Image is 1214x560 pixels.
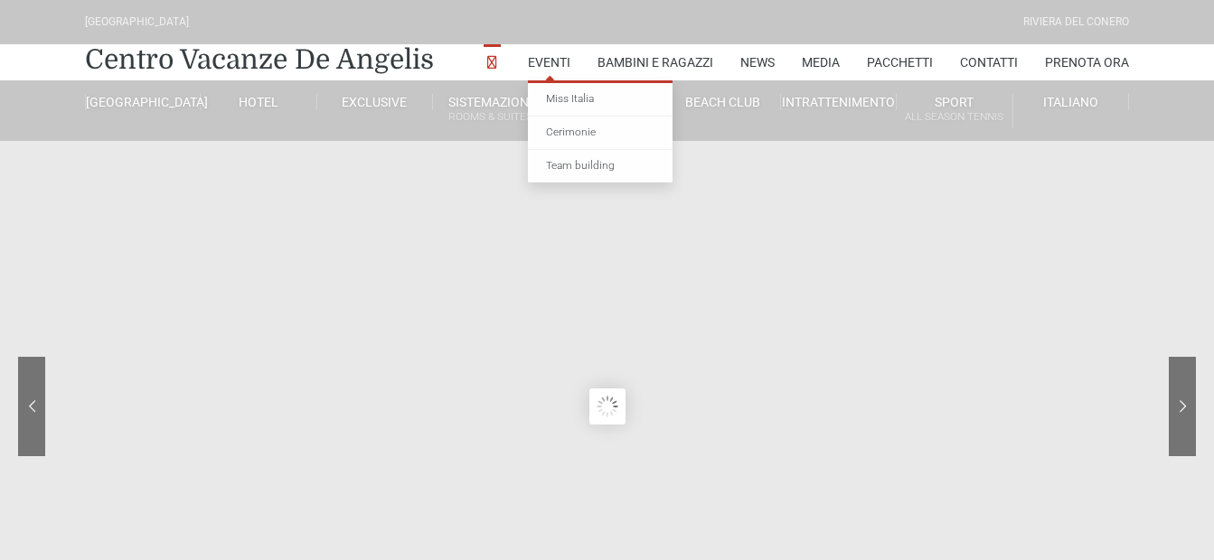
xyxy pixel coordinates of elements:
[867,44,933,80] a: Pacchetti
[201,94,316,110] a: Hotel
[598,44,713,80] a: Bambini e Ragazzi
[528,117,673,150] a: Cerimonie
[433,94,549,127] a: SistemazioniRooms & Suites
[85,42,434,78] a: Centro Vacanze De Angelis
[85,14,189,31] div: [GEOGRAPHIC_DATA]
[960,44,1018,80] a: Contatti
[528,44,570,80] a: Eventi
[1023,14,1129,31] div: Riviera Del Conero
[85,94,201,110] a: [GEOGRAPHIC_DATA]
[665,94,781,110] a: Beach Club
[897,108,1012,126] small: All Season Tennis
[897,94,1012,127] a: SportAll Season Tennis
[802,44,840,80] a: Media
[317,94,433,110] a: Exclusive
[1045,44,1129,80] a: Prenota Ora
[528,150,673,182] a: Team building
[1013,94,1129,110] a: Italiano
[433,108,548,126] small: Rooms & Suites
[740,44,775,80] a: News
[528,83,673,117] a: Miss Italia
[781,94,897,110] a: Intrattenimento
[1043,95,1098,109] span: Italiano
